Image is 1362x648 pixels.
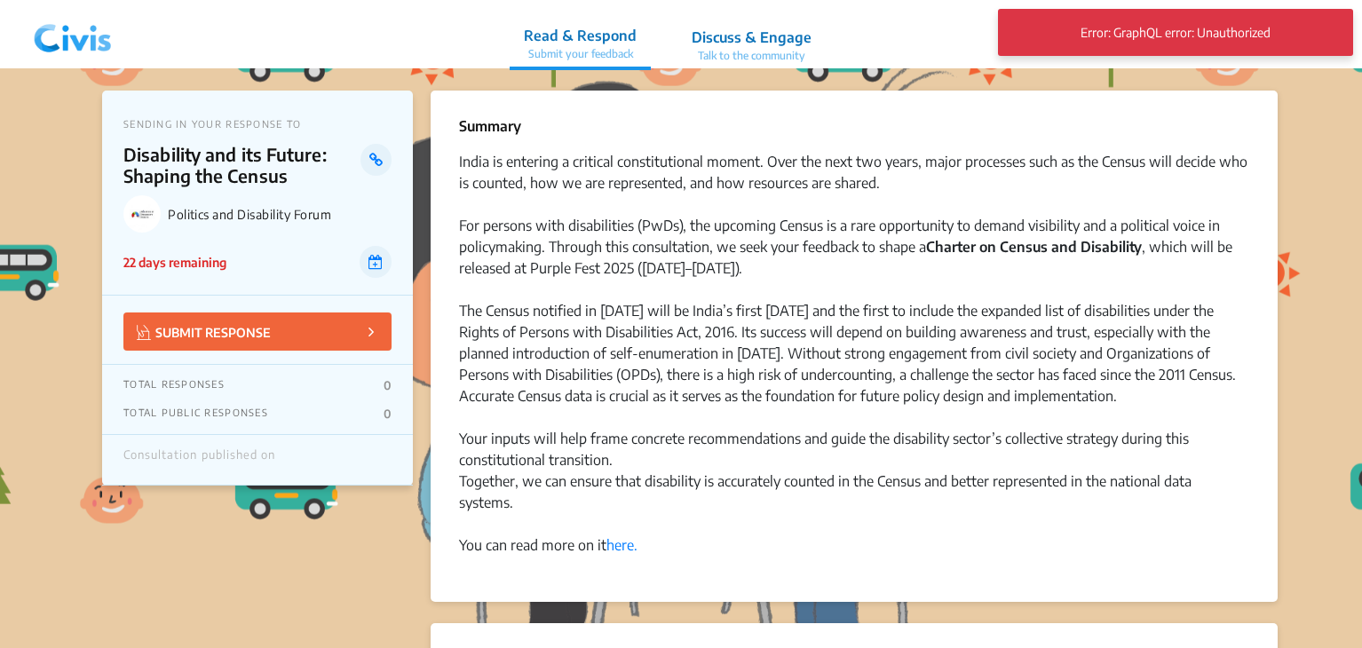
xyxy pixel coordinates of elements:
p: SUBMIT RESPONSE [137,321,271,342]
p: Talk to the community [692,48,812,64]
div: For persons with disabilities (PwDs), the upcoming Census is a rare opportunity to demand visibil... [459,215,1249,300]
p: Read & Respond [524,25,637,46]
img: Politics and Disability Forum logo [123,195,161,233]
p: 0 [384,378,392,392]
img: navlogo.png [27,8,119,61]
img: Vector.jpg [137,325,151,340]
div: India is entering a critical constitutional moment. Over the next two years, major processes such... [459,151,1249,215]
p: Disability and its Future: Shaping the Census [123,144,360,186]
p: SENDING IN YOUR RESPONSE TO [123,118,392,130]
p: Error: GraphQL error: Unauthorized [1020,16,1331,49]
p: 0 [384,407,392,421]
strong: Charter on Census and Disability [926,238,1142,256]
p: TOTAL RESPONSES [123,378,225,392]
p: Politics and Disability Forum [168,207,392,222]
div: The Census notified in [DATE] will be India’s first [DATE] and the first to include the expanded ... [459,300,1249,577]
p: Summary [459,115,521,137]
p: Submit your feedback [524,46,637,62]
button: SUBMIT RESPONSE [123,312,392,351]
p: 22 days remaining [123,253,226,272]
div: Consultation published on [123,448,275,471]
p: TOTAL PUBLIC RESPONSES [123,407,268,421]
a: here. [606,536,637,554]
p: Discuss & Engage [692,27,812,48]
